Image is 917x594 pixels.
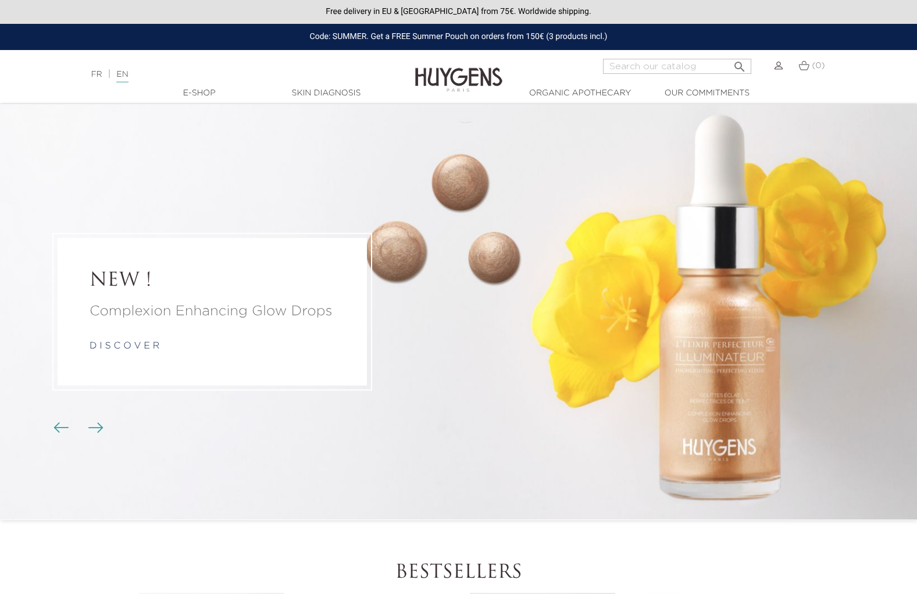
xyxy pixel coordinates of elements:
[90,271,335,293] a: NEW !
[91,70,102,79] a: FR
[415,49,502,94] img: Huygens
[603,59,751,74] input: Search
[116,70,128,83] a: EN
[729,55,750,71] button: 
[522,87,638,99] a: Organic Apothecary
[136,562,782,584] h2: Bestsellers
[268,87,384,99] a: Skin Diagnosis
[141,87,258,99] a: E-Shop
[90,301,335,322] a: Complexion Enhancing Glow Drops
[85,67,373,81] div: |
[649,87,765,99] a: Our commitments
[733,56,747,70] i: 
[58,419,96,437] div: Carousel buttons
[90,342,159,351] a: d i s c o v e r
[812,62,825,70] span: (0)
